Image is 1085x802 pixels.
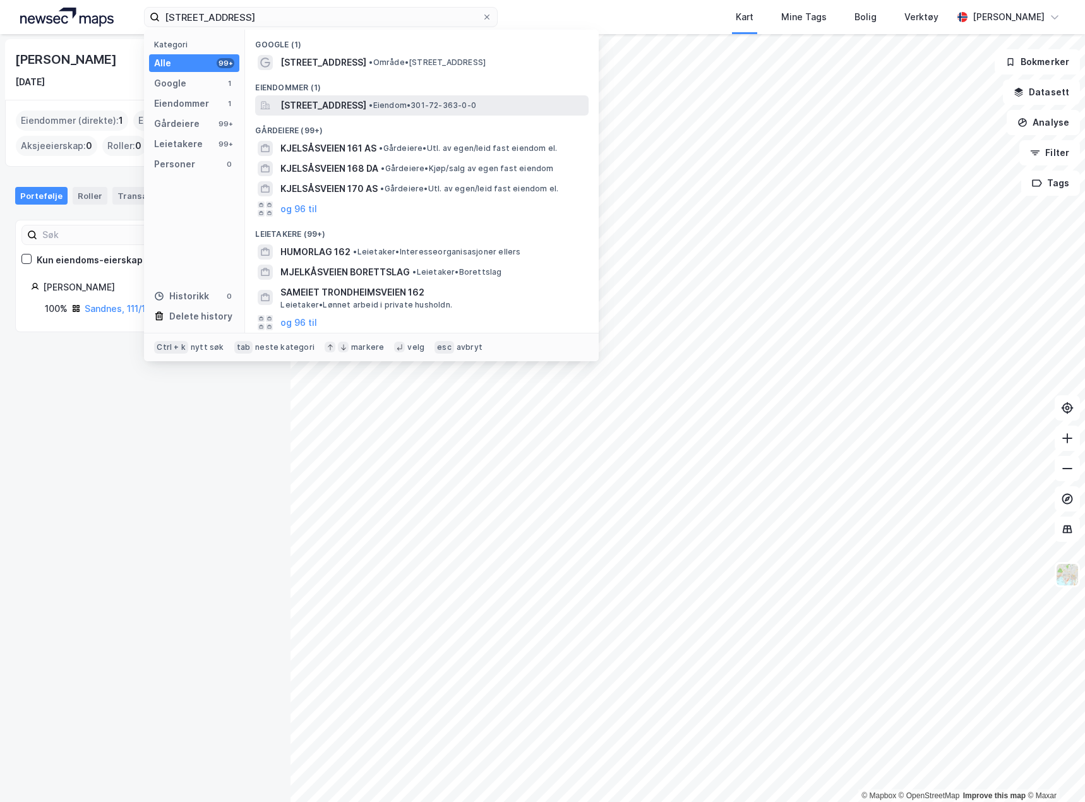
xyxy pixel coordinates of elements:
[224,291,234,301] div: 0
[102,136,147,156] div: Roller :
[781,9,827,25] div: Mine Tags
[133,111,255,131] div: Eiendommer (Indirekte) :
[412,267,416,277] span: •
[154,56,171,71] div: Alle
[280,244,351,260] span: HUMORLAG 162
[15,75,45,90] div: [DATE]
[973,9,1045,25] div: [PERSON_NAME]
[20,8,114,27] img: logo.a4113a55bc3d86da70a041830d287a7e.svg
[191,342,224,352] div: nytt søk
[1022,741,1085,802] iframe: Chat Widget
[217,58,234,68] div: 99+
[255,342,315,352] div: neste kategori
[234,341,253,354] div: tab
[381,164,385,173] span: •
[224,99,234,109] div: 1
[224,78,234,88] div: 1
[380,184,558,194] span: Gårdeiere • Utl. av egen/leid fast eiendom el.
[379,143,383,153] span: •
[353,247,357,256] span: •
[280,55,366,70] span: [STREET_ADDRESS]
[15,187,68,205] div: Portefølje
[280,265,410,280] span: MJELKÅSVEIEN BORETTSLAG
[280,161,378,176] span: KJELSÅSVEIEN 168 DA
[280,181,378,196] span: KJELSÅSVEIEN 170 AS
[861,791,896,800] a: Mapbox
[1021,171,1080,196] button: Tags
[854,9,877,25] div: Bolig
[280,285,584,300] span: SAMEIET TRONDHEIMSVEIEN 162
[45,301,68,316] div: 100%
[37,253,143,268] div: Kun eiendoms-eierskap
[379,143,557,153] span: Gårdeiere • Utl. av egen/leid fast eiendom el.
[369,100,373,110] span: •
[369,57,373,67] span: •
[154,341,188,354] div: Ctrl + k
[1022,741,1085,802] div: Kontrollprogram for chat
[16,136,97,156] div: Aksjeeierskap :
[112,187,199,205] div: Transaksjoner
[154,289,209,304] div: Historikk
[217,119,234,129] div: 99+
[245,73,599,95] div: Eiendommer (1)
[369,57,486,68] span: Område • [STREET_ADDRESS]
[1003,80,1080,105] button: Datasett
[412,267,501,277] span: Leietaker • Borettslag
[15,49,119,69] div: [PERSON_NAME]
[119,113,123,128] span: 1
[963,791,1026,800] a: Improve this map
[904,9,938,25] div: Verktøy
[1055,563,1079,587] img: Z
[245,219,599,242] div: Leietakere (99+)
[224,159,234,169] div: 0
[86,138,92,153] span: 0
[37,225,176,244] input: Søk
[85,301,259,316] div: ( hjemmelshaver )
[245,30,599,52] div: Google (1)
[369,100,476,111] span: Eiendom • 301-72-363-0-0
[245,116,599,138] div: Gårdeiere (99+)
[1007,110,1080,135] button: Analyse
[995,49,1080,75] button: Bokmerker
[154,116,200,131] div: Gårdeiere
[351,342,384,352] div: markere
[43,280,260,295] div: [PERSON_NAME]
[280,315,317,330] button: og 96 til
[736,9,753,25] div: Kart
[899,791,960,800] a: OpenStreetMap
[154,157,195,172] div: Personer
[169,309,232,324] div: Delete history
[353,247,520,257] span: Leietaker • Interesseorganisasjoner ellers
[1019,140,1080,165] button: Filter
[380,184,384,193] span: •
[381,164,553,174] span: Gårdeiere • Kjøp/salg av egen fast eiendom
[280,141,376,156] span: KJELSÅSVEIEN 161 AS
[280,98,366,113] span: [STREET_ADDRESS]
[154,96,209,111] div: Eiendommer
[135,138,141,153] span: 0
[154,136,203,152] div: Leietakere
[73,187,107,205] div: Roller
[407,342,424,352] div: velg
[85,303,186,314] a: Sandnes, 111/1302/0/23
[154,40,239,49] div: Kategori
[160,8,482,27] input: Søk på adresse, matrikkel, gårdeiere, leietakere eller personer
[217,139,234,149] div: 99+
[457,342,483,352] div: avbryt
[280,201,317,217] button: og 96 til
[280,300,452,310] span: Leietaker • Lønnet arbeid i private husholdn.
[16,111,128,131] div: Eiendommer (direkte) :
[435,341,454,354] div: esc
[154,76,186,91] div: Google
